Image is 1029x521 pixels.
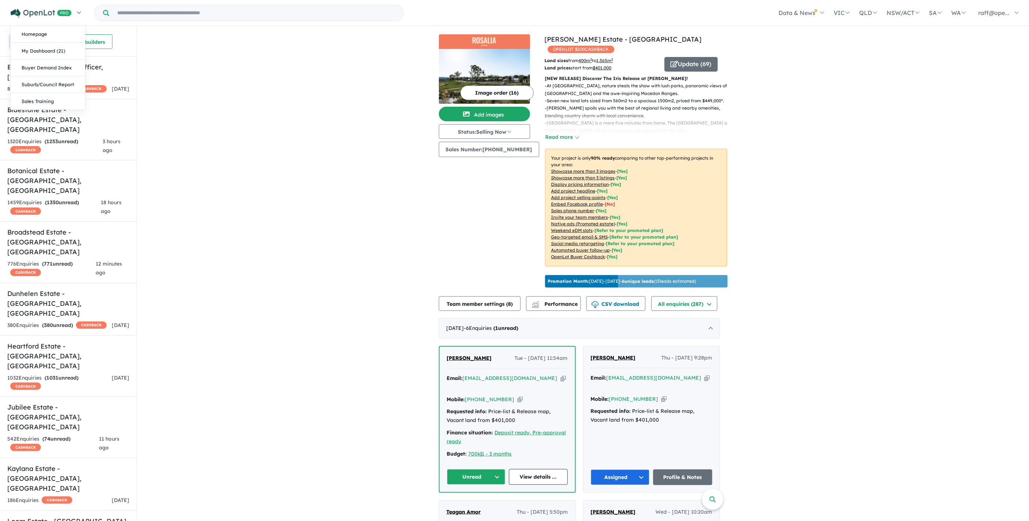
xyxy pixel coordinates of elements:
button: Copy [517,396,523,403]
span: 771 [44,260,53,267]
a: [PERSON_NAME] [591,508,636,517]
strong: ( unread) [45,138,78,145]
div: 776 Enquir ies [7,260,96,277]
u: Display pricing information [551,182,609,187]
span: [ Yes ] [617,175,627,180]
h5: Broadstead Estate - [GEOGRAPHIC_DATA] , [GEOGRAPHIC_DATA] [7,227,129,257]
span: [ Yes ] [617,168,628,174]
span: raff@ope... [979,9,1010,16]
span: CASHBACK [10,208,41,215]
span: Teagan Amor [447,509,481,515]
span: [PERSON_NAME] [591,509,636,515]
div: 848 Enquir ies [7,85,107,94]
span: CASHBACK [10,383,41,390]
p: start from [545,64,659,72]
button: All enquiries (287) [651,296,718,311]
span: CASHBACK [10,146,41,153]
img: line-chart.svg [532,301,539,305]
p: [NEW RELEASE] Discover The Iris Release at [PERSON_NAME]! [545,75,727,82]
button: Copy [704,374,710,382]
u: Embed Facebook profile [551,201,603,207]
span: [DATE] [112,374,129,381]
span: [Yes] [607,254,618,259]
span: [ Yes ] [597,188,608,194]
button: Team member settings (8) [439,296,521,311]
a: [PERSON_NAME] Estate - [GEOGRAPHIC_DATA] [545,35,702,43]
span: 380 [44,322,53,328]
p: Your project is only comparing to other top-performing projects in your area: - - - - - - - - - -... [545,149,727,266]
span: [Yes] [617,221,628,227]
a: [EMAIL_ADDRESS][DOMAIN_NAME] [463,375,558,381]
strong: Email: [591,374,607,381]
strong: ( unread) [42,436,70,442]
button: CSV download [586,296,646,311]
a: [PHONE_NUMBER] [609,396,658,402]
span: [ Yes ] [611,182,621,187]
a: Rosalia Estate - Gisborne LogoRosalia Estate - Gisborne [439,34,530,104]
img: Rosalia Estate - Gisborne Logo [442,37,527,46]
h5: Botanical Estate - [GEOGRAPHIC_DATA] , [GEOGRAPHIC_DATA] [7,166,129,195]
input: Try estate name, suburb, builder or developer [111,5,402,21]
span: OPENLOT $ 200 CASHBACK [548,46,615,53]
button: Copy [661,395,667,403]
span: CASHBACK [10,444,41,451]
p: - [PERSON_NAME] spoils you with the best of regional living and nearby amenities, blending countr... [545,104,733,119]
a: 1 - 3 months [482,450,512,457]
a: Homepage [11,26,85,43]
strong: Budget: [447,450,467,457]
strong: ( unread) [45,199,79,206]
span: [DATE] [112,322,129,328]
div: 1459 Enquir ies [7,198,101,216]
a: Teagan Amor [447,508,481,517]
a: Deposit ready, Pre-approval ready [447,429,566,445]
u: 400 m [579,58,592,63]
span: 1031 [46,374,58,381]
img: Rosalia Estate - Gisborne [439,49,530,104]
b: Land prices [545,65,571,71]
div: Price-list & Release map, Vacant land from $401,000 [591,407,712,425]
p: - At [GEOGRAPHIC_DATA], nature steals the show with lush parks, panoramic views of [GEOGRAPHIC_DA... [545,82,733,97]
div: | [447,450,568,459]
span: 74 [44,436,50,442]
span: [Refer to your promoted plan] [595,228,663,233]
span: CASHBACK [42,497,72,504]
a: Buyer Demand Index [11,60,85,76]
p: - [GEOGRAPHIC_DATA] is a mere five minutes from home. The [GEOGRAPHIC_DATA] and [GEOGRAPHIC_DATA]... [545,119,733,134]
div: 1320 Enquir ies [7,137,103,155]
span: [Yes] [612,247,623,253]
button: Update (69) [665,57,718,72]
span: [DATE] [112,497,129,503]
span: [ No ] [605,201,615,207]
a: View details ... [509,469,568,485]
div: [DATE] [439,318,720,339]
p: [DATE] - [DATE] - ( 15 leads estimated) [548,278,696,285]
span: [PERSON_NAME] [591,354,636,361]
a: [PERSON_NAME] [447,354,492,363]
img: bar-chart.svg [532,303,539,308]
div: 380 Enquir ies [7,321,107,330]
span: 11 hours ago [99,436,119,451]
span: [ Yes ] [596,208,607,213]
div: 1032 Enquir ies [7,374,112,391]
p: from [545,57,659,64]
u: Sales phone number [551,208,594,213]
h5: Dunhelen Estate - [GEOGRAPHIC_DATA] , [GEOGRAPHIC_DATA] [7,289,129,318]
sup: 2 [590,57,592,61]
strong: Mobile: [447,396,465,403]
u: Add project selling-points [551,195,606,200]
button: Performance [526,296,581,311]
strong: Requested info: [447,408,487,415]
a: [EMAIL_ADDRESS][DOMAIN_NAME] [607,374,701,381]
a: Profile & Notes [653,469,712,485]
strong: ( unread) [42,322,73,328]
button: Read more [545,133,579,141]
button: Image order (16) [460,85,534,100]
span: Performance [533,301,578,307]
h5: Bluestone Estate - [GEOGRAPHIC_DATA] , [GEOGRAPHIC_DATA] [7,105,129,134]
span: 3 hours ago [103,138,121,153]
strong: ( unread) [45,374,79,381]
div: 186 Enquir ies [7,496,72,505]
span: 18 hours ago [101,199,122,214]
